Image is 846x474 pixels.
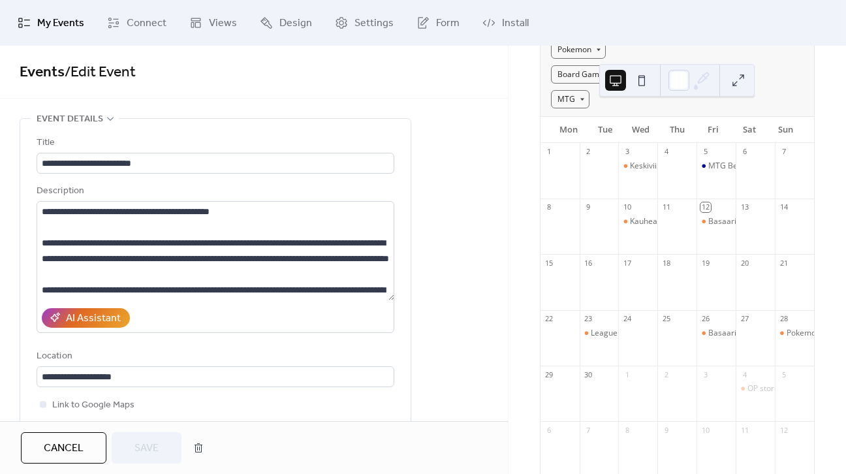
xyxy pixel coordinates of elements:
[544,314,554,324] div: 22
[551,117,587,143] div: Mon
[747,383,824,394] div: OP store tournament
[584,258,593,268] div: 16
[630,216,732,227] div: Kauheat Komentaja Kekkerit
[97,5,176,40] a: Connect
[618,161,657,172] div: Keskiviikko Komentaja Kekkerit
[779,370,789,379] div: 5
[20,58,65,87] a: Events
[768,117,804,143] div: Sun
[502,16,529,31] span: Install
[622,370,632,379] div: 1
[618,216,657,227] div: Kauheat Komentaja Kekkerit
[708,328,821,339] div: Basaarin Syyskuun GLC ESPOO
[52,398,134,413] span: Link to Google Maps
[584,370,593,379] div: 30
[697,216,736,227] div: Basaarin Syyskuun GLC
[584,314,593,324] div: 23
[697,161,736,172] div: MTG Beta testing Commander Night!
[37,16,84,31] span: My Events
[127,16,166,31] span: Connect
[700,370,710,379] div: 3
[700,147,710,157] div: 5
[544,370,554,379] div: 29
[622,147,632,157] div: 3
[37,112,103,127] span: Event details
[8,5,94,40] a: My Events
[700,258,710,268] div: 19
[736,383,775,394] div: OP store tournament
[661,370,671,379] div: 2
[250,5,322,40] a: Design
[354,16,394,31] span: Settings
[740,314,749,324] div: 27
[21,432,106,464] button: Cancel
[42,308,130,328] button: AI Assistant
[779,425,789,435] div: 12
[591,328,687,339] div: League Challenge Syyskuu
[66,311,121,326] div: AI Assistant
[623,117,659,143] div: Wed
[708,216,794,227] div: Basaarin Syyskuun GLC
[37,135,392,151] div: Title
[700,202,710,212] div: 12
[740,370,749,379] div: 4
[661,258,671,268] div: 18
[779,258,789,268] div: 21
[587,117,623,143] div: Tue
[661,314,671,324] div: 25
[584,147,593,157] div: 2
[697,328,736,339] div: Basaarin Syyskuun GLC ESPOO
[695,117,731,143] div: Fri
[622,314,632,324] div: 24
[661,202,671,212] div: 11
[544,202,554,212] div: 8
[740,202,749,212] div: 13
[473,5,539,40] a: Install
[740,147,749,157] div: 6
[37,349,392,364] div: Location
[37,183,392,199] div: Description
[622,425,632,435] div: 8
[209,16,237,31] span: Views
[775,328,814,339] div: Pokemon: Mega Evolution prelease
[622,258,632,268] div: 17
[779,202,789,212] div: 14
[700,425,710,435] div: 10
[407,5,469,40] a: Form
[325,5,403,40] a: Settings
[544,258,554,268] div: 15
[544,147,554,157] div: 1
[630,161,742,172] div: Keskiviikko Komentaja Kekkerit
[580,328,619,339] div: League Challenge Syyskuu
[180,5,247,40] a: Views
[279,16,312,31] span: Design
[661,147,671,157] div: 4
[659,117,695,143] div: Thu
[779,147,789,157] div: 7
[584,425,593,435] div: 7
[544,425,554,435] div: 6
[700,314,710,324] div: 26
[436,16,460,31] span: Form
[740,425,749,435] div: 11
[708,161,843,172] div: MTG Beta testing Commander Night!
[622,202,632,212] div: 10
[779,314,789,324] div: 28
[65,58,136,87] span: / Edit Event
[661,425,671,435] div: 9
[584,202,593,212] div: 9
[740,258,749,268] div: 20
[44,441,84,456] span: Cancel
[731,117,767,143] div: Sat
